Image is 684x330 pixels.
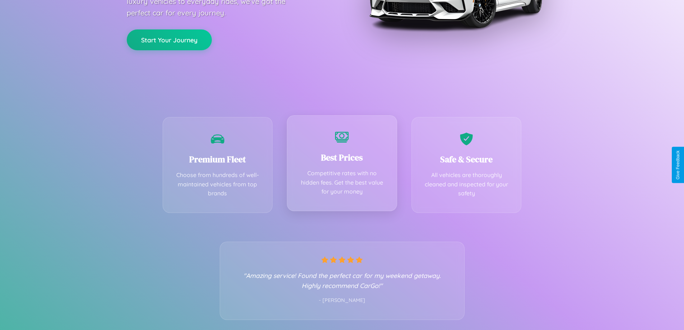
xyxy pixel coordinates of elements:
div: Give Feedback [675,150,680,180]
p: Choose from hundreds of well-maintained vehicles from top brands [174,171,262,198]
h3: Safe & Secure [423,153,511,165]
button: Start Your Journey [127,29,212,50]
h3: Best Prices [298,152,386,163]
h3: Premium Fleet [174,153,262,165]
p: - [PERSON_NAME] [234,296,450,305]
p: All vehicles are thoroughly cleaned and inspected for your safety [423,171,511,198]
p: "Amazing service! Found the perfect car for my weekend getaway. Highly recommend CarGo!" [234,270,450,291]
p: Competitive rates with no hidden fees. Get the best value for your money [298,169,386,196]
